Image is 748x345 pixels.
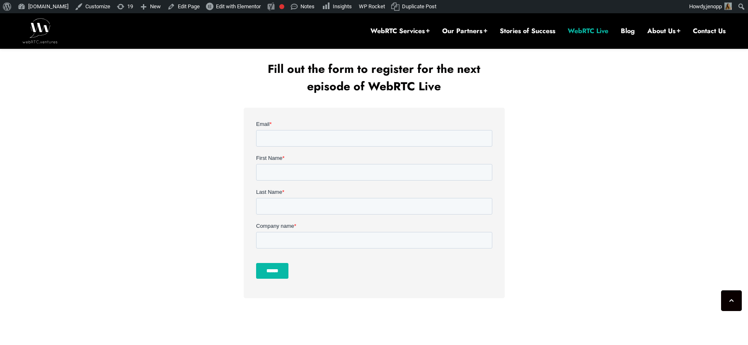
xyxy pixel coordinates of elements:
[370,27,430,36] a: WebRTC Services
[706,3,722,10] span: jenopp
[279,4,284,9] div: Focus keyphrase not set
[333,3,352,10] span: Insights
[693,27,726,36] a: Contact Us
[647,27,680,36] a: About Us
[442,27,487,36] a: Our Partners
[500,27,555,36] a: Stories of Success
[621,27,635,36] a: Blog
[22,18,58,43] img: WebRTC.ventures
[568,27,608,36] a: WebRTC Live
[256,120,492,286] iframe: Form 1
[246,60,503,95] h2: Fill out the form to register for the next episode of WebRTC Live
[216,3,261,10] span: Edit with Elementor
